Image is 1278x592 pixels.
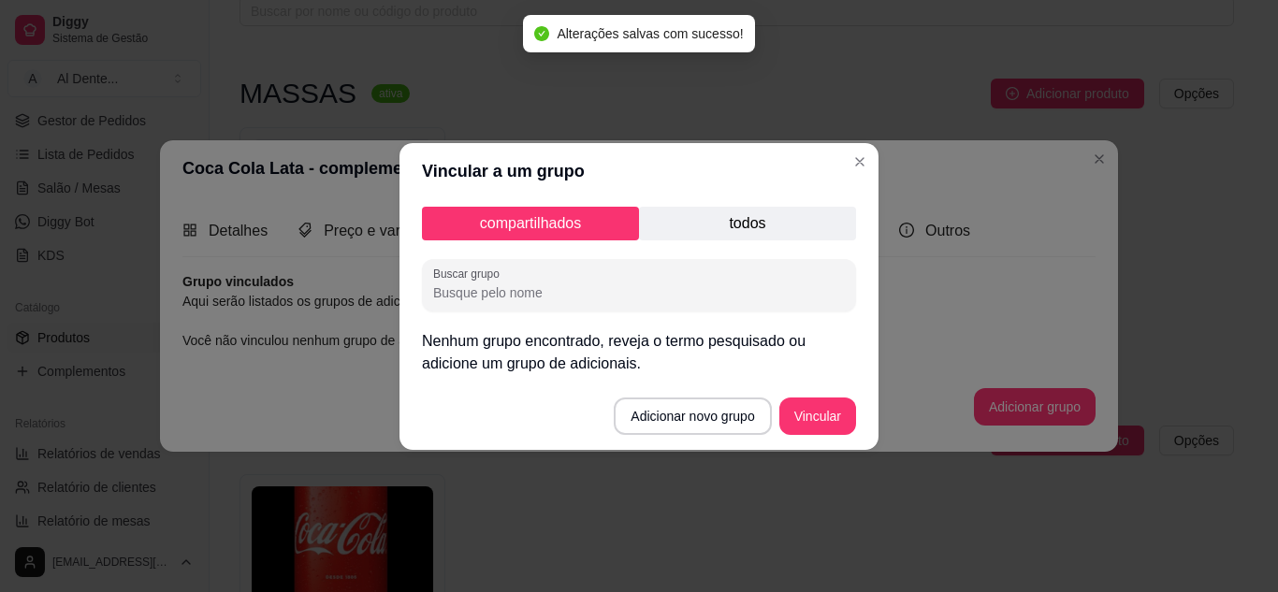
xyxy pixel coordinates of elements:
label: Buscar grupo [433,266,506,282]
button: Vincular [779,397,856,435]
p: todos [639,207,856,240]
p: compartilhados [422,207,639,240]
input: Buscar grupo [433,283,845,302]
span: check-circle [534,26,549,41]
p: Nenhum grupo encontrado, reveja o termo pesquisado ou adicione um grupo de adicionais. [422,330,856,375]
button: Adicionar novo grupo [614,397,771,435]
button: Close [845,147,875,177]
header: Vincular a um grupo [399,143,879,199]
span: Alterações salvas com sucesso! [557,26,743,41]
